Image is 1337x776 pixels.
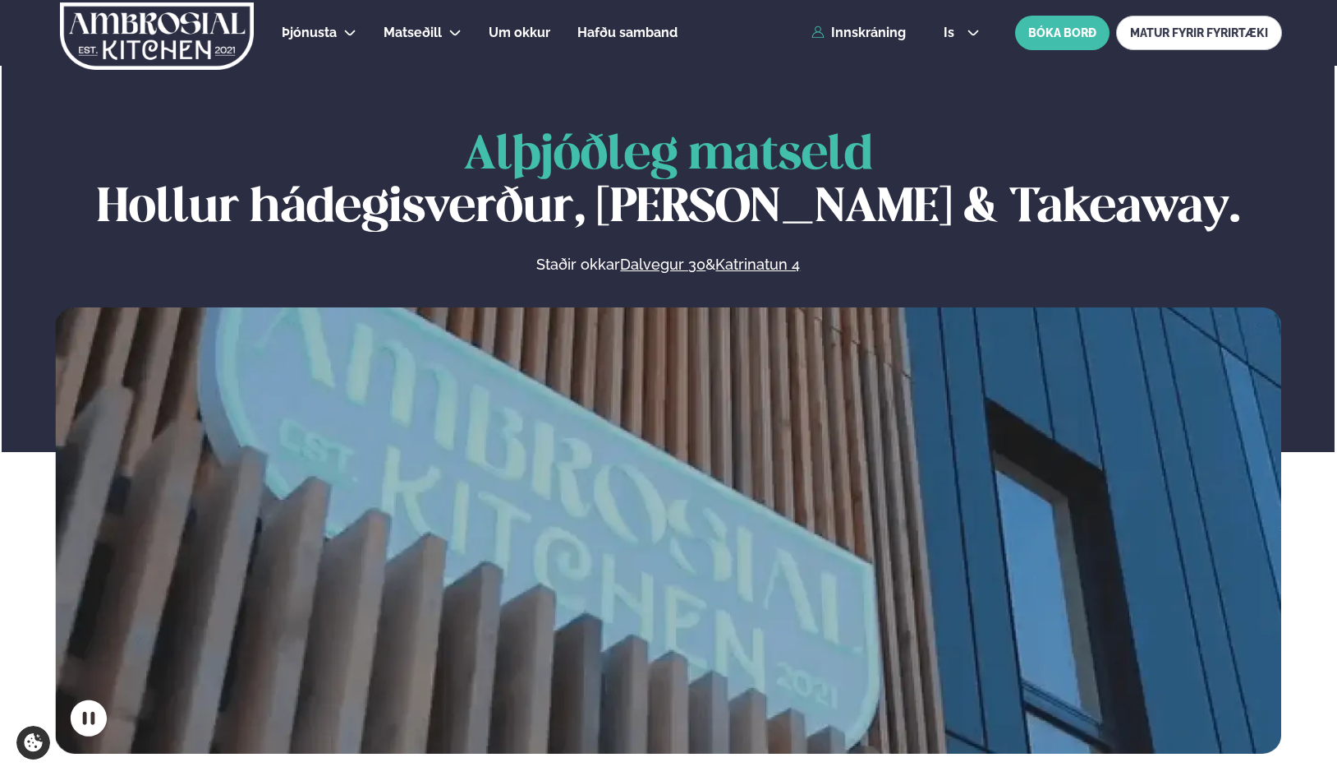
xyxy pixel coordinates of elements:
[930,26,992,39] button: is
[55,130,1281,235] h1: Hollur hádegisverður, [PERSON_NAME] & Takeaway.
[16,726,50,760] a: Cookie settings
[464,133,873,178] span: Alþjóðleg matseld
[944,26,959,39] span: is
[384,23,442,43] a: Matseðill
[384,25,442,40] span: Matseðill
[489,23,550,43] a: Um okkur
[715,255,800,275] a: Katrinatun 4
[489,25,550,40] span: Um okkur
[358,255,979,275] p: Staðir okkar &
[577,25,678,40] span: Hafðu samband
[282,25,337,40] span: Þjónusta
[577,23,678,43] a: Hafðu samband
[282,23,337,43] a: Þjónusta
[59,2,255,70] img: logo
[620,255,705,275] a: Dalvegur 30
[1116,16,1282,50] a: MATUR FYRIR FYRIRTÆKI
[811,25,906,40] a: Innskráning
[1015,16,1110,50] button: BÓKA BORÐ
